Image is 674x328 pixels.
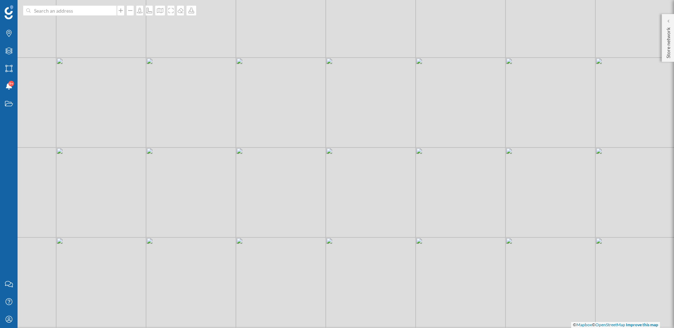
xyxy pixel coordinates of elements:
a: Mapbox [576,322,592,327]
a: Improve this map [626,322,658,327]
div: © © [571,322,660,328]
p: Store network [665,25,672,58]
img: Geoblink Logo [5,5,13,19]
span: Assistance [14,5,48,11]
span: 9+ [9,80,13,87]
a: OpenStreetMap [595,322,625,327]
